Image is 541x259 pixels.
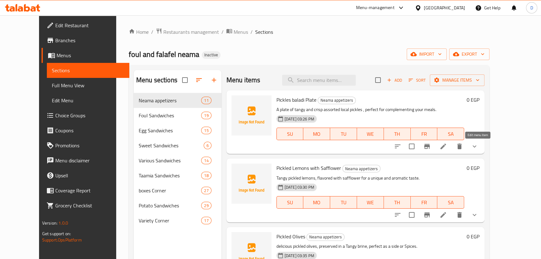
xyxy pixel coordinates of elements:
a: Menus [42,48,129,63]
span: Select section [371,74,385,87]
button: SU [276,128,304,140]
span: Restaurants management [163,28,219,36]
span: Foul Sandwiches [139,112,201,119]
span: foul and falafel neama [129,47,199,61]
a: Home [129,28,149,36]
span: 17 [201,218,211,224]
span: Select to update [405,208,418,221]
span: 1.0.0 [58,219,68,227]
span: Neama appetizers [318,97,355,104]
span: FR [413,129,435,139]
span: 29 [201,203,211,209]
span: Coupons [55,127,124,134]
div: items [204,142,211,149]
input: search [282,75,356,86]
span: Taamia Sandwiches [139,172,201,179]
span: Sort items [405,75,430,85]
span: Upsell [55,172,124,179]
a: Menus [226,28,248,36]
button: WE [357,128,384,140]
span: Neama appetizers [139,97,201,104]
img: Pickled Lemons with Safflower [231,164,271,204]
div: Menu-management [356,4,395,12]
nav: Menu sections [134,90,221,231]
span: Neama appetizers [307,233,344,241]
span: TU [333,198,355,207]
span: D [530,4,533,11]
a: Grocery Checklist [42,198,129,213]
button: MO [303,128,330,140]
div: Neama appetizers11 [134,93,221,108]
span: Potato Sandwiches [139,202,201,209]
button: SA [437,196,464,209]
div: Potato Sandwiches29 [134,198,221,213]
button: delete [452,207,467,222]
a: Coupons [42,123,129,138]
span: 15 [201,128,211,134]
svg: Show Choices [471,143,478,150]
div: items [201,157,211,164]
a: Edit menu item [439,211,447,219]
img: Pickles baladi Plate [231,95,271,135]
span: WE [360,198,381,207]
span: SA [440,129,462,139]
button: export [449,48,489,60]
span: TH [386,129,408,139]
span: 18 [201,173,211,179]
span: Inactive [202,52,221,58]
span: Add [386,77,403,84]
button: Manage items [430,74,484,86]
button: TH [384,196,411,209]
div: items [201,97,211,104]
span: 27 [201,188,211,194]
a: Promotions [42,138,129,153]
div: items [201,127,211,134]
button: SA [437,128,464,140]
button: show more [467,139,482,154]
button: Branch-specific-item [419,207,434,222]
span: MO [306,198,328,207]
a: Restaurants management [156,28,219,36]
span: Version: [42,219,57,227]
span: Promotions [55,142,124,149]
span: Pickled Lemons with Safflower [276,163,341,173]
div: Variety Corner17 [134,213,221,228]
span: [DATE] 03:35 PM [282,253,317,259]
span: Choice Groups [55,112,124,119]
a: Sections [47,63,129,78]
h6: 0 EGP [467,164,479,172]
button: TH [384,128,411,140]
span: Get support on: [42,230,71,238]
nav: breadcrumb [129,28,489,36]
a: Support.OpsPlatform [42,236,82,244]
span: Menu disclaimer [55,157,124,164]
span: 6 [204,143,211,149]
li: / [251,28,253,36]
h2: Menu items [226,75,261,85]
span: Egg Sandwiches [139,127,201,134]
span: Coverage Report [55,187,124,194]
button: WE [357,196,384,209]
span: Full Menu View [52,82,124,89]
span: Sections [52,67,124,74]
span: Sort [409,77,426,84]
span: Neama appetizers [343,165,380,172]
span: Add item [385,75,405,85]
span: 11 [201,98,211,104]
span: [DATE] 03:30 PM [282,184,317,190]
div: Sweet Sandwiches6 [134,138,221,153]
button: TU [330,128,357,140]
a: Branches [42,33,129,48]
span: Menus [234,28,248,36]
li: / [221,28,224,36]
div: Various Sandwiches14 [134,153,221,168]
div: Neama appetizers [342,165,380,172]
a: Edit Restaurant [42,18,129,33]
button: Add [385,75,405,85]
span: SU [279,198,301,207]
div: Variety Corner [139,217,201,224]
div: Egg Sandwiches15 [134,123,221,138]
div: items [201,202,211,209]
